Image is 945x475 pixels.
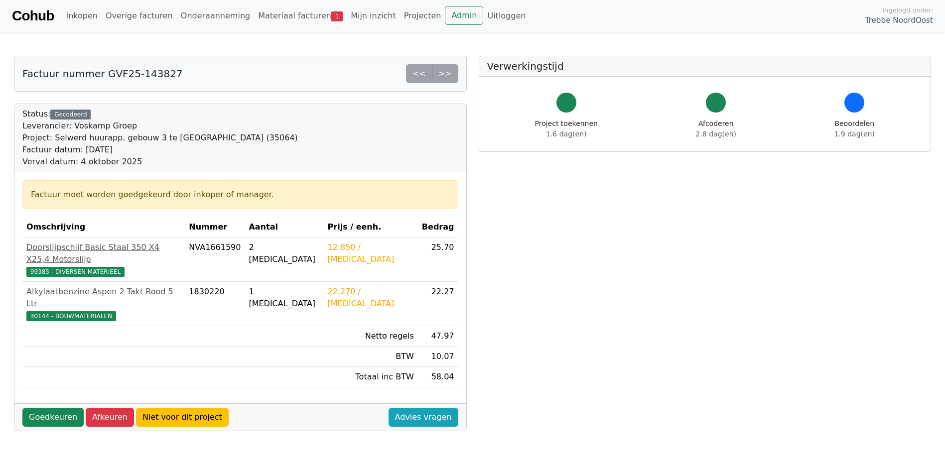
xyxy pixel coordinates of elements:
span: 30144 - BOUWMATERIALEN [26,311,116,321]
span: 99385 - DIVERSEN MATERIEEL [26,267,125,277]
a: Alkylaatbenzine Aspen 2 Takt Rood 5 Ltr30144 - BOUWMATERIALEN [26,286,181,322]
div: Factuur moet worden goedgekeurd door inkoper of manager. [31,189,450,201]
div: Leverancier: Voskamp Groep [22,120,298,132]
span: 2.8 dag(en) [696,130,736,138]
td: 25.70 [418,237,458,282]
td: Totaal inc BTW [324,367,418,387]
div: 1 [MEDICAL_DATA] [249,286,319,310]
div: Factuur datum: [DATE] [22,144,298,156]
span: 1.9 dag(en) [834,130,875,138]
td: 1830220 [185,282,245,326]
h5: Factuur nummer GVF25-143827 [22,68,183,80]
span: 1.6 dag(en) [546,130,586,138]
div: Status: [22,108,298,168]
a: Doorslijpschijf Basic Staal 350 X4 X25,4 Motorslijp99385 - DIVERSEN MATERIEEL [26,241,181,277]
a: Inkopen [62,6,101,26]
a: Projecten [400,6,445,26]
div: 22.270 / [MEDICAL_DATA] [328,286,414,310]
th: Prijs / eenh. [324,217,418,237]
td: 58.04 [418,367,458,387]
a: Cohub [12,4,54,28]
div: Alkylaatbenzine Aspen 2 Takt Rood 5 Ltr [26,286,181,310]
span: Ingelogd onder: [882,5,933,15]
div: 12.850 / [MEDICAL_DATA] [328,241,414,265]
a: Admin [445,6,483,25]
div: Verval datum: 4 oktober 2025 [22,156,298,168]
th: Bedrag [418,217,458,237]
a: Afkeuren [86,408,134,427]
th: Nummer [185,217,245,237]
td: 10.07 [418,347,458,367]
div: Doorslijpschijf Basic Staal 350 X4 X25,4 Motorslijp [26,241,181,265]
h5: Verwerkingstijd [487,60,923,72]
th: Aantal [245,217,323,237]
td: 22.27 [418,282,458,326]
div: Project: Selwerd huurapp. gebouw 3 te [GEOGRAPHIC_DATA] (35064) [22,132,298,144]
div: Project toekennen [535,119,598,139]
a: Uitloggen [483,6,530,26]
td: Netto regels [324,326,418,347]
th: Omschrijving [22,217,185,237]
td: NVA1661590 [185,237,245,282]
a: Mijn inzicht [347,6,400,26]
a: Overige facturen [102,6,177,26]
span: 1 [331,11,343,21]
a: Advies vragen [389,408,458,427]
a: Onderaanneming [177,6,254,26]
td: BTW [324,347,418,367]
div: Afcoderen [696,119,736,139]
a: Niet voor dit project [136,408,229,427]
div: Beoordelen [834,119,875,139]
a: Goedkeuren [22,408,84,427]
span: Trebbe NoordOost [865,15,933,26]
div: Gecodeerd [50,110,91,119]
a: Materiaal facturen1 [254,6,347,26]
td: 47.97 [418,326,458,347]
div: 2 [MEDICAL_DATA] [249,241,319,265]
